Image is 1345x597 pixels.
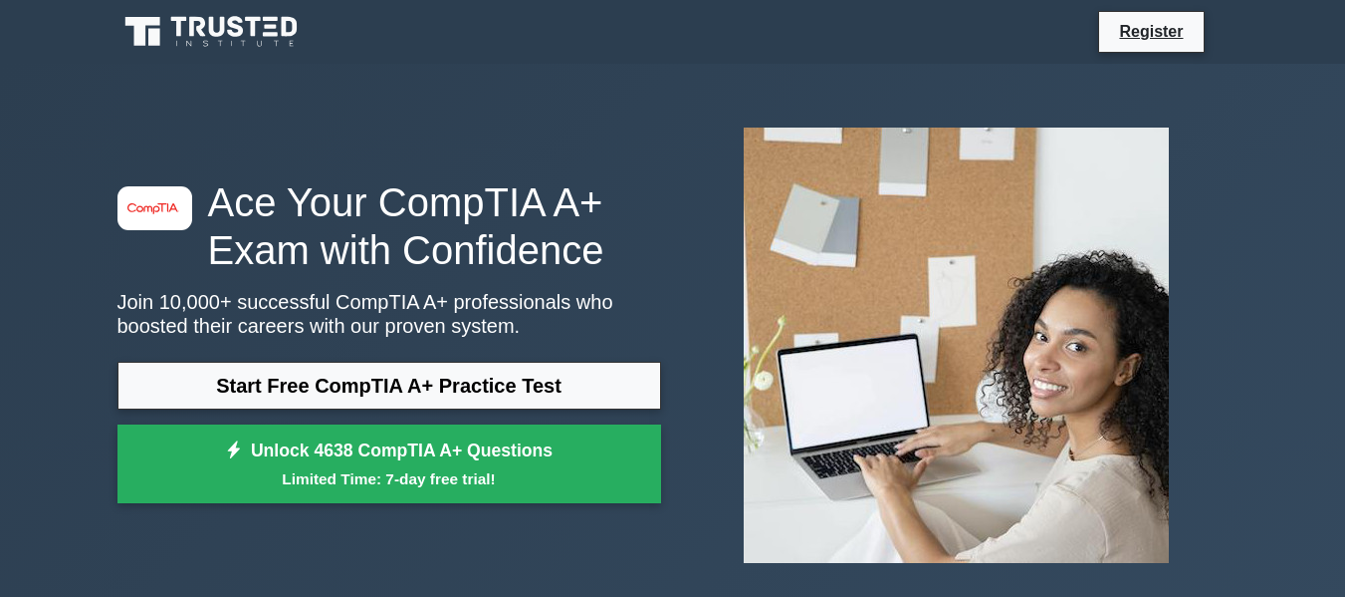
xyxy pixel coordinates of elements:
[142,467,636,490] small: Limited Time: 7-day free trial!
[117,290,661,338] p: Join 10,000+ successful CompTIA A+ professionals who boosted their careers with our proven system.
[1107,19,1195,44] a: Register
[117,425,661,504] a: Unlock 4638 CompTIA A+ QuestionsLimited Time: 7-day free trial!
[117,362,661,410] a: Start Free CompTIA A+ Practice Test
[117,178,661,274] h1: Ace Your CompTIA A+ Exam with Confidence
